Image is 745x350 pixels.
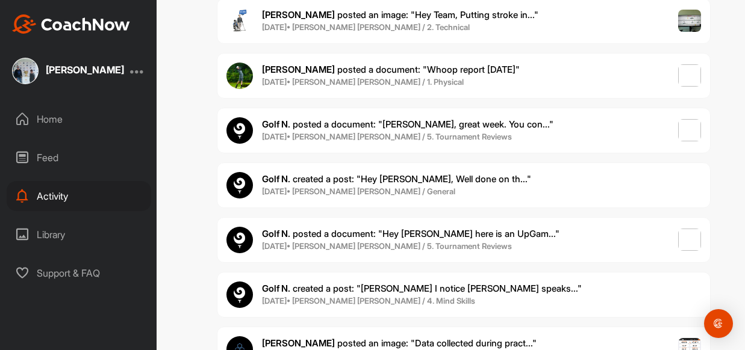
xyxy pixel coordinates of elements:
img: user avatar [226,8,253,34]
b: Golf N. [262,283,290,294]
div: [PERSON_NAME] [46,65,124,75]
span: created a post : "Hey [PERSON_NAME], Well done on th..." [262,173,531,185]
span: posted an image : " Data collected during pract... " [262,337,537,349]
img: square_fd4afa259a8c779e2c85c7a7596e0ce1.jpg [12,58,39,84]
span: created a post : "[PERSON_NAME] I notice [PERSON_NAME] speaks..." [262,283,582,294]
b: [DATE] • [PERSON_NAME] [PERSON_NAME] / 4. Mind Skills [262,296,475,305]
span: posted a document : " Whoop report [DATE] " [262,64,520,75]
b: [PERSON_NAME] [262,9,335,20]
span: posted a document : " Hey [PERSON_NAME] here is an UpGam... " [262,228,560,239]
div: Open Intercom Messenger [704,309,733,338]
b: [DATE] • [PERSON_NAME] [PERSON_NAME] / 5. Tournament Reviews [262,132,512,141]
b: Golf N. [262,118,290,130]
b: Golf N. [262,228,290,239]
img: user avatar [226,172,253,198]
div: Home [7,104,151,134]
img: user avatar [226,63,253,89]
b: [PERSON_NAME] [262,64,335,75]
div: Activity [7,181,151,211]
span: posted an image : " Hey Team, Putting stroke in... " [262,9,538,20]
b: [DATE] • [PERSON_NAME] [PERSON_NAME] / 1. Physical [262,77,464,87]
img: post image [678,119,701,142]
b: [DATE] • [PERSON_NAME] [PERSON_NAME] / General [262,186,455,196]
img: user avatar [226,227,253,253]
img: CoachNow [12,14,130,34]
div: Feed [7,143,151,173]
b: [DATE] • [PERSON_NAME] [PERSON_NAME] / 5. Tournament Reviews [262,241,512,251]
img: post image [678,229,701,251]
b: [DATE] • [PERSON_NAME] [PERSON_NAME] / 2. Technical [262,22,470,32]
img: user avatar [226,117,253,144]
img: post image [678,10,701,32]
div: Library [7,220,151,250]
img: user avatar [226,281,253,308]
b: Golf N. [262,173,290,185]
b: [PERSON_NAME] [262,337,335,349]
span: posted a document : " [PERSON_NAME], great week. You con... " [262,118,553,130]
img: post image [678,64,701,87]
div: Support & FAQ [7,258,151,288]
